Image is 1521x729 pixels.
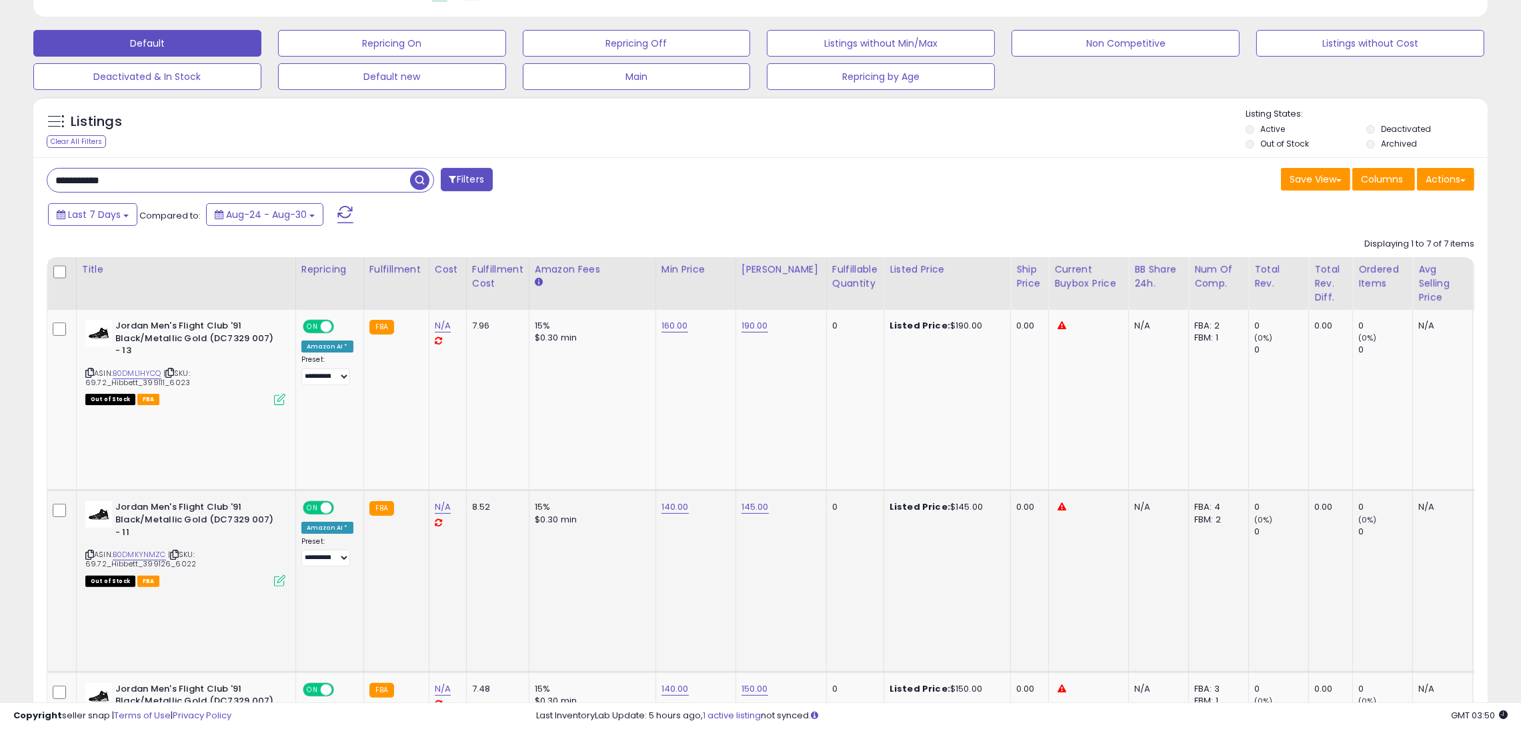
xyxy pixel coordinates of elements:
button: Aug-24 - Aug-30 [206,203,323,226]
label: Active [1260,123,1285,135]
button: Repricing by Age [767,63,995,90]
div: 15% [535,683,645,695]
div: Total Rev. [1254,263,1303,291]
span: ON [304,502,321,514]
div: 0.00 [1314,320,1342,332]
span: All listings that are currently out of stock and unavailable for purchase on Amazon [85,576,135,587]
div: 0 [832,501,874,513]
div: Amazon AI * [301,341,353,353]
img: 31Sa3yZfxTL._SL40_.jpg [85,683,112,710]
div: FBM: 1 [1194,332,1238,344]
button: Columns [1352,168,1415,191]
div: 0 [1358,344,1412,356]
div: $0.30 min [535,332,645,344]
span: OFF [332,321,353,333]
b: Jordan Men's Flight Club '91 Black/Metallic Gold (DC7329 007) - 9 [115,683,277,724]
h5: Listings [71,113,122,131]
strong: Copyright [13,709,62,722]
div: FBA: 2 [1194,320,1238,332]
div: Fulfillment Cost [472,263,523,291]
div: Current Buybox Price [1054,263,1123,291]
a: 160.00 [661,319,688,333]
button: Save View [1281,168,1350,191]
div: 0 [832,320,874,332]
div: 0 [1254,501,1308,513]
a: Terms of Use [114,709,171,722]
div: N/A [1134,501,1178,513]
div: Clear All Filters [47,135,106,148]
div: 0 [832,683,874,695]
small: (0%) [1254,514,1273,525]
a: 150.00 [741,682,768,696]
button: Listings without Cost [1256,30,1484,57]
span: FBA [137,576,160,587]
div: Num of Comp. [1194,263,1243,291]
label: Deactivated [1381,123,1431,135]
img: 31Sa3yZfxTL._SL40_.jpg [85,501,112,528]
b: Listed Price: [890,500,950,513]
small: FBA [369,501,394,516]
div: Preset: [301,537,353,566]
span: Columns [1361,173,1403,186]
div: N/A [1418,683,1462,695]
div: 0 [1254,344,1308,356]
div: Fulfillment [369,263,423,277]
button: Non Competitive [1012,30,1240,57]
div: Repricing [301,263,358,277]
div: 7.96 [472,320,519,332]
small: (0%) [1254,333,1273,343]
button: Repricing Off [523,30,751,57]
b: Jordan Men's Flight Club '91 Black/Metallic Gold (DC7329 007) - 11 [115,501,277,542]
small: Amazon Fees. [535,277,543,289]
p: Listing States: [1246,108,1488,121]
div: Amazon AI * [301,522,353,534]
div: $150.00 [890,683,1000,695]
span: | SKU: 69.72_Hibbett_399111_6023 [85,368,190,388]
div: Last InventoryLab Update: 5 hours ago, not synced. [536,710,1508,722]
button: Repricing On [278,30,506,57]
div: 0 [1358,320,1412,332]
label: Archived [1381,138,1417,149]
div: Amazon Fees [535,263,650,277]
a: 145.00 [741,500,769,514]
div: 0.00 [1016,683,1038,695]
button: Main [523,63,751,90]
div: N/A [1134,320,1178,332]
small: (0%) [1358,333,1377,343]
span: Aug-24 - Aug-30 [226,208,307,221]
a: B0DMKYNMZC [113,549,166,560]
button: Default new [278,63,506,90]
span: OFF [332,502,353,514]
a: 190.00 [741,319,768,333]
div: 0 [1358,683,1412,695]
div: 0.00 [1314,683,1342,695]
a: Privacy Policy [173,709,231,722]
a: 140.00 [661,500,689,514]
div: N/A [1134,683,1178,695]
button: Default [33,30,261,57]
div: 0 [1358,501,1412,513]
div: 0 [1254,526,1308,538]
span: Last 7 Days [68,208,121,221]
div: 8.52 [472,501,519,513]
span: 2025-09-7 03:50 GMT [1451,709,1508,722]
small: FBA [369,320,394,335]
div: 0.00 [1016,320,1038,332]
div: 15% [535,320,645,332]
div: BB Share 24h. [1134,263,1183,291]
span: All listings that are currently out of stock and unavailable for purchase on Amazon [85,394,135,405]
div: 15% [535,501,645,513]
div: 0.00 [1314,501,1342,513]
a: 140.00 [661,682,689,696]
div: Cost [435,263,461,277]
b: Listed Price: [890,682,950,695]
div: FBA: 3 [1194,683,1238,695]
button: Deactivated & In Stock [33,63,261,90]
div: seller snap | | [13,710,231,722]
div: FBA: 4 [1194,501,1238,513]
span: FBA [137,394,160,405]
small: FBA [369,683,394,698]
div: $0.30 min [535,514,645,526]
div: Ship Price [1016,263,1043,291]
div: ASIN: [85,501,285,585]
